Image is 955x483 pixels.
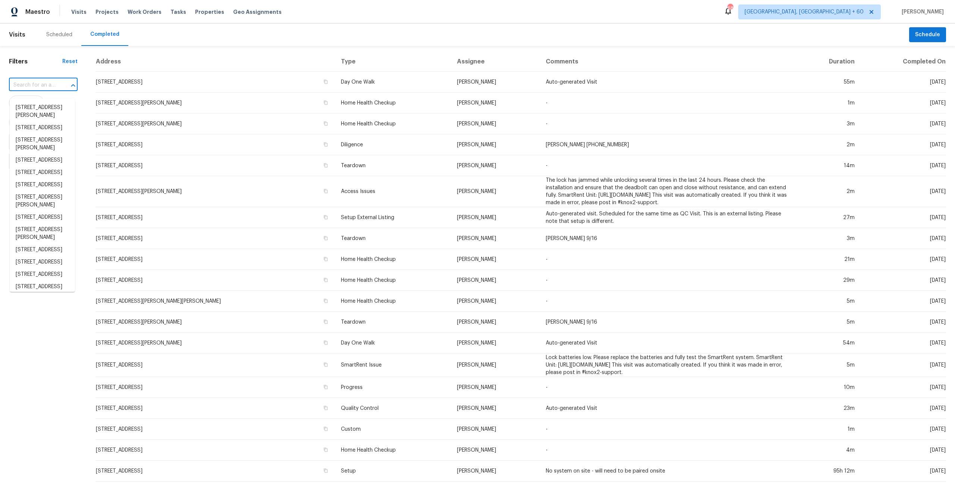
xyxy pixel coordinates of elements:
td: - [540,113,795,134]
td: - [540,249,795,270]
span: Visits [71,8,87,16]
th: Assignee [451,52,540,72]
td: [DATE] [861,134,946,155]
th: Comments [540,52,795,72]
td: [PERSON_NAME] [451,228,540,249]
td: [PERSON_NAME] [451,176,540,207]
li: [STREET_ADDRESS][PERSON_NAME] [10,191,75,211]
td: [PERSON_NAME] [451,353,540,377]
td: [DATE] [861,249,946,270]
td: [PERSON_NAME] [451,72,540,93]
button: Copy Address [322,188,329,194]
div: Scheduled [46,31,72,38]
li: [STREET_ADDRESS][PERSON_NAME] [10,102,75,122]
td: 2m [795,134,860,155]
td: [STREET_ADDRESS] [95,207,335,228]
td: Access Issues [335,176,451,207]
td: [STREET_ADDRESS] [95,270,335,291]
span: Properties [195,8,224,16]
td: [PERSON_NAME] [451,419,540,440]
li: [STREET_ADDRESS] [10,154,75,166]
td: [DATE] [861,155,946,176]
td: [DATE] [861,93,946,113]
td: [STREET_ADDRESS] [95,72,335,93]
td: [STREET_ADDRESS] [95,419,335,440]
td: [STREET_ADDRESS] [95,155,335,176]
span: Geo Assignments [233,8,282,16]
td: Teardown [335,228,451,249]
td: [PERSON_NAME] [451,134,540,155]
td: 2m [795,176,860,207]
td: The lock has jammed while unlocking several times in the last 24 hours. Please check the installa... [540,176,795,207]
button: Copy Address [322,467,329,474]
li: [STREET_ADDRESS] [10,268,75,281]
td: [PERSON_NAME] [451,291,540,312]
td: [DATE] [861,312,946,333]
td: [STREET_ADDRESS][PERSON_NAME] [95,333,335,353]
td: [STREET_ADDRESS][PERSON_NAME][PERSON_NAME] [95,291,335,312]
td: 3m [795,113,860,134]
td: [STREET_ADDRESS] [95,398,335,419]
li: [STREET_ADDRESS] [10,122,75,134]
td: - [540,377,795,398]
td: [STREET_ADDRESS] [95,353,335,377]
td: [DATE] [861,207,946,228]
td: [PERSON_NAME] [451,270,540,291]
button: Copy Address [322,277,329,283]
span: Maestro [25,8,50,16]
li: [STREET_ADDRESS] [10,281,75,293]
td: [DATE] [861,72,946,93]
td: [STREET_ADDRESS][PERSON_NAME] [95,113,335,134]
li: [STREET_ADDRESS] [10,166,75,179]
td: Home Health Checkup [335,113,451,134]
td: 14m [795,155,860,176]
button: Copy Address [322,361,329,368]
button: Copy Address [322,235,329,242]
td: Auto-generated visit. Scheduled for the same time as QC Visit. This is an external listing. Pleas... [540,207,795,228]
div: 684 [727,4,733,12]
td: [PERSON_NAME] [451,312,540,333]
span: Visits [9,27,25,43]
td: [PERSON_NAME] [451,461,540,482]
span: [GEOGRAPHIC_DATA], [GEOGRAPHIC_DATA] + 60 [745,8,864,16]
td: [STREET_ADDRESS] [95,134,335,155]
li: [STREET_ADDRESS] [10,211,75,224]
input: Search for an address... [9,80,57,91]
td: [PERSON_NAME] [451,249,540,270]
td: [DATE] [861,333,946,353]
td: Home Health Checkup [335,291,451,312]
span: Schedule [915,30,940,40]
li: [STREET_ADDRESS] [10,179,75,191]
td: 10m [795,377,860,398]
td: SmartRent Issue [335,353,451,377]
button: Copy Address [322,141,329,148]
td: 23m [795,398,860,419]
td: Home Health Checkup [335,440,451,461]
button: Copy Address [322,446,329,453]
td: [DATE] [861,440,946,461]
span: Tasks [170,9,186,15]
td: 55m [795,72,860,93]
button: Copy Address [322,256,329,262]
button: Copy Address [322,384,329,390]
td: [DATE] [861,419,946,440]
td: Diligence [335,134,451,155]
td: [PERSON_NAME] 9/16 [540,228,795,249]
td: [DATE] [861,398,946,419]
li: [STREET_ADDRESS][PERSON_NAME] [10,134,75,154]
td: Lock batteries low. Please replace the batteries and fully test the SmartRent system. SmartRent U... [540,353,795,377]
td: Setup External Listing [335,207,451,228]
td: Custom [335,419,451,440]
td: [DATE] [861,270,946,291]
td: 1m [795,93,860,113]
td: [PERSON_NAME] [451,207,540,228]
button: Copy Address [322,297,329,304]
td: 3m [795,228,860,249]
td: 21m [795,249,860,270]
td: Home Health Checkup [335,270,451,291]
td: [STREET_ADDRESS][PERSON_NAME] [95,312,335,333]
td: [DATE] [861,228,946,249]
td: [STREET_ADDRESS][PERSON_NAME] [95,93,335,113]
button: Copy Address [322,339,329,346]
td: [STREET_ADDRESS][PERSON_NAME] [95,176,335,207]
